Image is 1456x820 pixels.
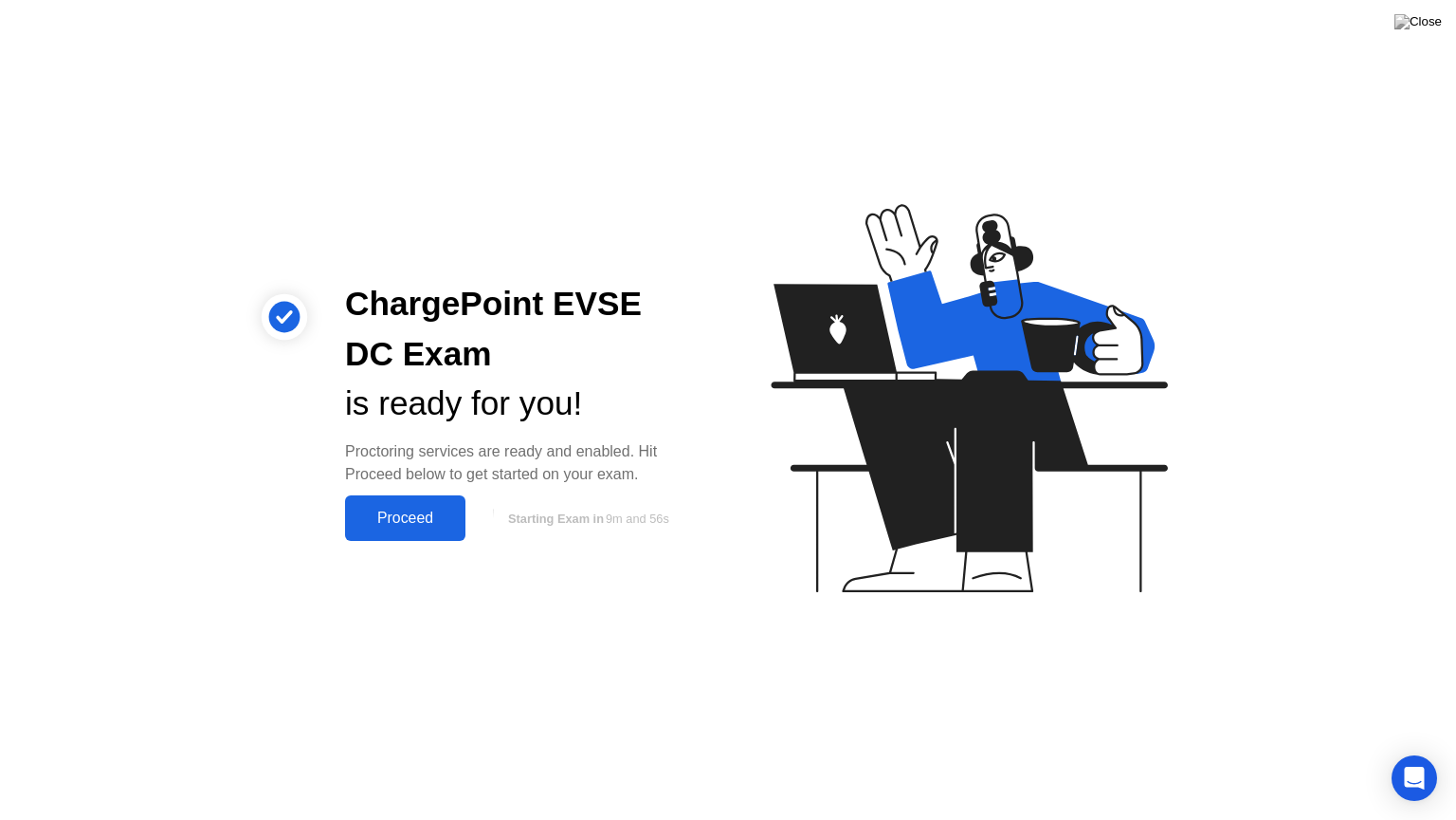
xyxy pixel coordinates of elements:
div: Proceed [351,510,460,527]
span: 9m and 56s [606,512,669,526]
button: Starting Exam in9m and 56s [475,500,698,536]
div: ChargePoint EVSE DC Exam [345,279,698,380]
button: Proceed [345,495,465,541]
div: Proctoring services are ready and enabled. Hit Proceed below to get started on your exam. [345,440,698,486]
div: Open Intercom Messenger [1392,755,1437,801]
div: is ready for you! [345,379,698,429]
img: Close [1394,14,1442,29]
